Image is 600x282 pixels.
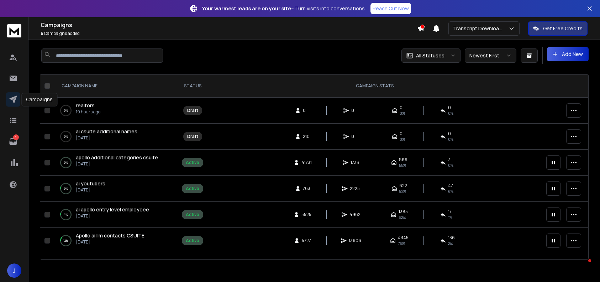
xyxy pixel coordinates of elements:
button: Add New [547,47,589,61]
div: Draft [187,134,198,139]
div: Active [186,212,199,217]
span: 1 % [448,215,452,220]
span: ai apollo entry level employoee [76,206,149,213]
a: ai youtubers [76,180,105,187]
span: 210 [303,134,310,139]
span: 5525 [301,212,311,217]
h1: Campaigns [41,21,417,29]
span: 13606 [349,238,361,243]
p: All Statuses [416,52,444,59]
p: Get Free Credits [543,25,583,32]
p: Transcript Downloader [453,25,508,32]
span: 1733 [351,160,359,165]
span: 0% [448,111,453,116]
span: 763 [303,186,310,191]
span: 41731 [301,160,312,165]
td: 6%ai youtubers[DATE] [53,176,178,202]
span: 889 [399,157,407,163]
span: 6 % [448,189,453,194]
span: 0 % [448,163,453,168]
button: Get Free Credits [528,21,588,36]
span: 1385 [399,209,408,215]
div: Campaigns [21,93,57,106]
span: Apollo ai llm contacts CSUITE [76,232,144,239]
th: CAMPAIGN NAME [53,75,178,98]
td: 4%ai apollo entry level employoee[DATE] [53,202,178,228]
span: 0 [448,131,451,137]
a: Reach Out Now [370,3,411,14]
a: ai apollo entry level employoee [76,206,149,213]
td: 0%apollo additional categories csuite[DATE] [53,150,178,176]
span: 136 [448,235,455,241]
p: Reach Out Now [373,5,409,12]
span: 0% [400,111,405,116]
p: [DATE] [76,239,144,245]
span: 47 [448,183,453,189]
span: 82 % [399,189,406,194]
span: 0 [351,108,358,113]
iframe: Intercom live chat [574,257,591,275]
p: Campaigns added [41,31,417,36]
span: 0 [400,105,402,111]
a: Apollo ai llm contacts CSUITE [76,232,144,239]
p: 0 % [64,133,68,140]
p: 19 hours ago [76,109,100,115]
span: 55 % [399,163,406,168]
div: Active [186,160,199,165]
p: 0 % [64,107,68,114]
button: J [7,263,21,278]
span: 5727 [302,238,311,243]
span: 0 [448,105,451,111]
img: logo [7,24,21,37]
p: – Turn visits into conversations [202,5,365,12]
a: apollo additional categories csuite [76,154,158,161]
p: 1 [13,134,19,140]
span: 0 [303,108,310,113]
td: 12%Apollo ai llm contacts CSUITE[DATE] [53,228,178,254]
strong: Your warmest leads are on your site [202,5,291,12]
span: 0% [448,137,453,142]
p: [DATE] [76,135,137,141]
p: 12 % [63,237,68,244]
span: 2 % [448,241,453,246]
a: realtors [76,102,95,109]
span: 7 [448,157,450,163]
span: 2225 [350,186,360,191]
a: 1 [6,134,20,149]
span: 4345 [398,235,409,241]
th: CAMPAIGN STATS [207,75,542,98]
span: 6 [41,30,43,36]
p: 0 % [64,159,68,166]
a: ai csuite additional names [76,128,137,135]
p: [DATE] [76,187,105,193]
p: 6 % [64,185,68,192]
td: 0%ai csuite additional names[DATE] [53,124,178,150]
p: [DATE] [76,161,158,167]
span: 62 % [399,215,406,220]
button: Newest First [465,48,516,63]
th: STATUS [178,75,207,98]
div: Draft [187,108,198,113]
p: [DATE] [76,213,149,219]
span: 17 [448,209,452,215]
div: Active [186,186,199,191]
p: 4 % [64,211,68,218]
td: 0%realtors19 hours ago [53,98,178,124]
span: 4962 [349,212,360,217]
div: Active [186,238,199,243]
span: 0 [351,134,358,139]
span: 76 % [398,241,405,246]
span: 0% [400,137,405,142]
span: 622 [399,183,407,189]
span: 0 [400,131,402,137]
